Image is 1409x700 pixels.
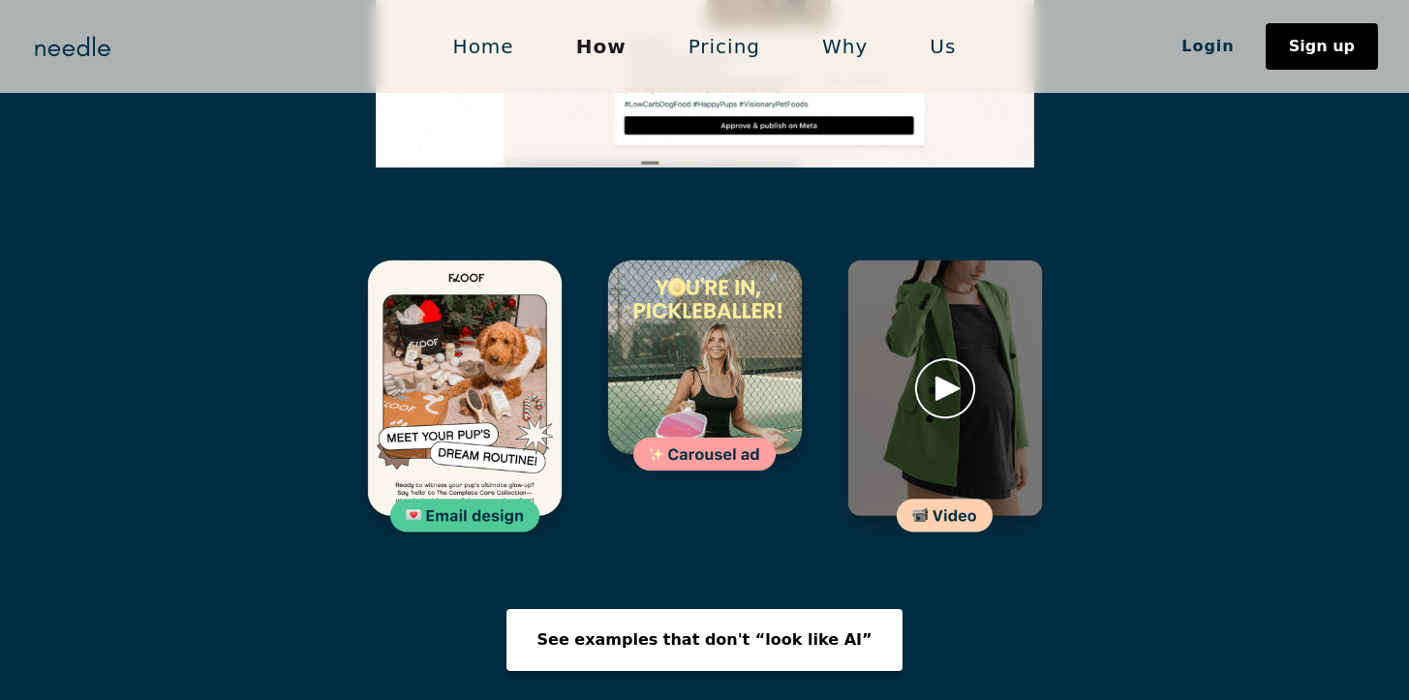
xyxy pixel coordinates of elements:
div: See examples that don't “look like AI” [537,632,873,648]
a: See examples that don't “look like AI” [506,609,904,671]
a: Sign up [1266,23,1378,70]
div: Sign up [1289,39,1355,54]
a: Why [791,26,899,67]
a: Login [1150,30,1266,63]
a: How [545,26,658,67]
a: Us [899,26,987,67]
a: Pricing [658,26,791,67]
a: Home [422,26,545,67]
